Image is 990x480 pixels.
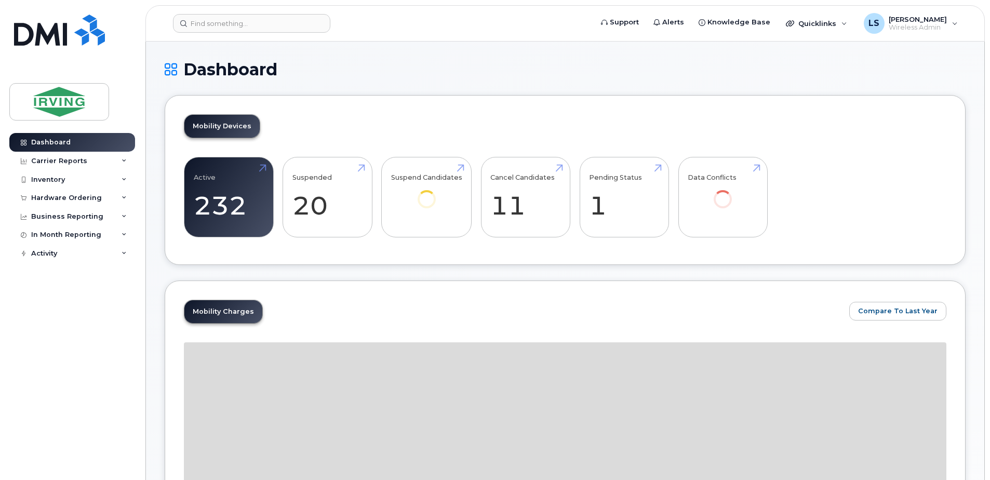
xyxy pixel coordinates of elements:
a: Suspend Candidates [391,163,462,223]
a: Suspended 20 [292,163,363,232]
button: Compare To Last Year [849,302,946,321]
a: Pending Status 1 [589,163,659,232]
a: Active 232 [194,163,264,232]
span: Compare To Last Year [858,306,938,316]
a: Mobility Charges [184,300,262,323]
a: Data Conflicts [688,163,758,223]
a: Mobility Devices [184,115,260,138]
a: Cancel Candidates 11 [490,163,560,232]
h1: Dashboard [165,60,966,78]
